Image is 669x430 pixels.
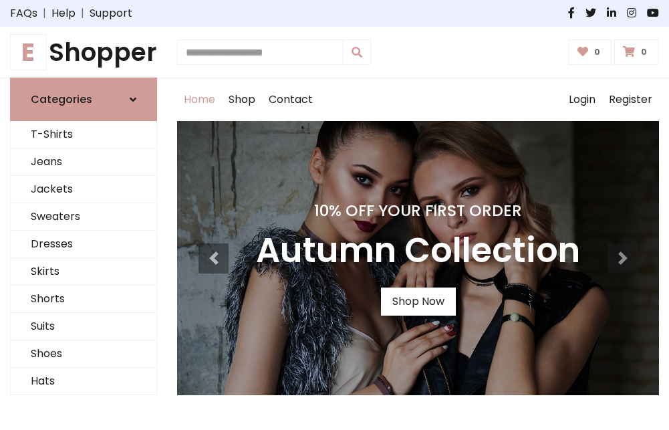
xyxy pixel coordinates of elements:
[37,5,51,21] span: |
[222,78,262,121] a: Shop
[614,39,659,65] a: 0
[256,201,580,220] h4: 10% Off Your First Order
[51,5,76,21] a: Help
[569,39,612,65] a: 0
[177,78,222,121] a: Home
[638,46,650,58] span: 0
[11,340,156,368] a: Shoes
[10,37,157,67] a: EShopper
[10,34,46,70] span: E
[602,78,659,121] a: Register
[10,5,37,21] a: FAQs
[562,78,602,121] a: Login
[11,313,156,340] a: Suits
[11,176,156,203] a: Jackets
[11,286,156,313] a: Shorts
[381,288,456,316] a: Shop Now
[90,5,132,21] a: Support
[262,78,319,121] a: Contact
[31,93,92,106] h6: Categories
[10,37,157,67] h1: Shopper
[11,231,156,258] a: Dresses
[256,231,580,272] h3: Autumn Collection
[11,368,156,395] a: Hats
[11,121,156,148] a: T-Shirts
[76,5,90,21] span: |
[10,78,157,121] a: Categories
[11,148,156,176] a: Jeans
[11,258,156,286] a: Skirts
[591,46,604,58] span: 0
[11,203,156,231] a: Sweaters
